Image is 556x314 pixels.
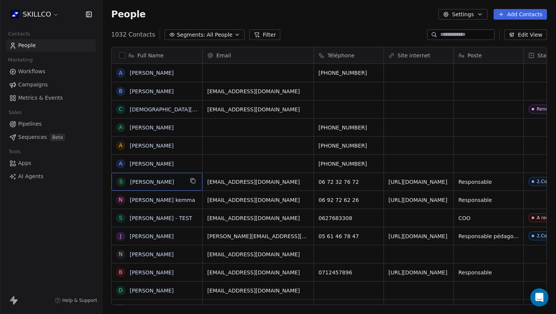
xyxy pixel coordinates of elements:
[130,288,174,294] a: [PERSON_NAME]
[207,196,309,204] span: [EMAIL_ADDRESS][DOMAIN_NAME]
[119,268,123,276] div: B
[18,133,47,141] span: Sequences
[458,178,519,186] span: Responsable
[119,160,123,168] div: A
[130,233,174,239] a: [PERSON_NAME]
[119,214,123,222] div: S
[6,157,96,169] a: Apps
[111,9,146,20] span: People
[530,288,548,306] div: Open Intercom Messenger
[130,179,174,185] a: [PERSON_NAME]
[130,215,192,221] a: [PERSON_NAME] - TEST
[18,159,31,167] span: Apps
[112,64,203,305] div: grid
[119,123,123,131] div: A
[207,31,232,39] span: All People
[467,52,482,59] span: Poste
[5,28,33,40] span: Contacts
[504,29,547,40] button: Edit View
[388,233,447,239] a: [URL][DOMAIN_NAME]
[318,269,379,276] span: 0712457896
[318,142,379,149] span: [PHONE_NUMBER]
[318,124,379,131] span: [PHONE_NUMBER]
[6,131,96,143] a: SequencesBeta
[130,269,174,276] a: [PERSON_NAME]
[130,251,174,257] a: [PERSON_NAME]
[458,232,519,240] span: Responsable pédagogique
[207,269,309,276] span: [EMAIL_ADDRESS][DOMAIN_NAME]
[18,42,36,49] span: People
[388,179,447,185] a: [URL][DOMAIN_NAME]
[111,30,155,39] span: 1032 Contacts
[23,9,51,19] span: SKILLCO
[207,178,309,186] span: [EMAIL_ADDRESS][DOMAIN_NAME]
[130,143,174,149] a: [PERSON_NAME]
[6,170,96,183] a: AI Agents
[5,54,36,66] span: Marketing
[318,214,379,222] span: 0627683308
[11,10,20,19] img: Skillco%20logo%20icon%20(2).png
[318,178,379,186] span: 06 72 32 76 72
[207,214,309,222] span: [EMAIL_ADDRESS][DOMAIN_NAME]
[120,232,121,240] div: J
[6,92,96,104] a: Metrics & Events
[249,29,281,40] button: Filter
[318,305,379,312] span: 06 26 50 34 54
[50,134,65,141] span: Beta
[207,106,309,113] span: [EMAIL_ADDRESS][DOMAIN_NAME]
[9,8,61,21] button: SKILLCO
[388,197,447,203] a: [URL][DOMAIN_NAME]
[130,70,174,76] a: [PERSON_NAME]
[203,47,314,63] div: Email
[55,297,97,303] a: Help & Support
[18,120,42,128] span: Pipelines
[207,232,309,240] span: [PERSON_NAME][EMAIL_ADDRESS][DOMAIN_NAME]
[62,297,97,303] span: Help & Support
[328,52,354,59] span: Téléphone
[458,196,519,204] span: Responsable
[207,305,309,312] span: [EMAIL_ADDRESS][DOMAIN_NAME]
[112,47,202,63] div: Full Name
[130,161,174,167] a: [PERSON_NAME]
[18,94,63,102] span: Metrics & Events
[216,52,231,59] span: Email
[454,47,523,63] div: Poste
[207,251,309,258] span: [EMAIL_ADDRESS][DOMAIN_NAME]
[18,81,48,89] span: Campaigns
[318,232,379,240] span: 05 61 46 78 47
[18,172,43,180] span: AI Agents
[314,47,384,63] div: Téléphone
[458,214,519,222] span: COO
[119,142,123,149] div: A
[438,9,487,20] button: Settings
[137,52,164,59] span: Full Name
[398,52,430,59] span: Site internet
[318,69,379,77] span: [PHONE_NUMBER]
[119,196,123,204] div: N
[384,47,453,63] div: Site internet
[119,87,123,95] div: B
[119,69,123,77] div: A
[494,9,547,20] button: Add Contacts
[130,106,234,112] a: [DEMOGRAPHIC_DATA][PERSON_NAME]
[318,196,379,204] span: 06 92 72 62 26
[120,178,123,186] div: S
[537,52,554,59] span: Status
[207,88,309,95] span: [EMAIL_ADDRESS][DOMAIN_NAME]
[6,118,96,130] a: Pipelines
[130,88,174,94] a: [PERSON_NAME]
[177,31,205,39] span: Segments:
[5,146,24,157] span: Tools
[119,286,123,294] div: D
[130,197,195,203] a: [PERSON_NAME] kemma
[120,305,121,312] div: J
[207,287,309,294] span: [EMAIL_ADDRESS][DOMAIN_NAME]
[6,39,96,52] a: People
[318,160,379,168] span: [PHONE_NUMBER]
[458,305,519,312] span: Responsable
[5,107,25,118] span: Sales
[119,250,123,258] div: N
[458,269,519,276] span: Responsable
[388,269,447,276] a: [URL][DOMAIN_NAME]
[119,105,123,113] div: C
